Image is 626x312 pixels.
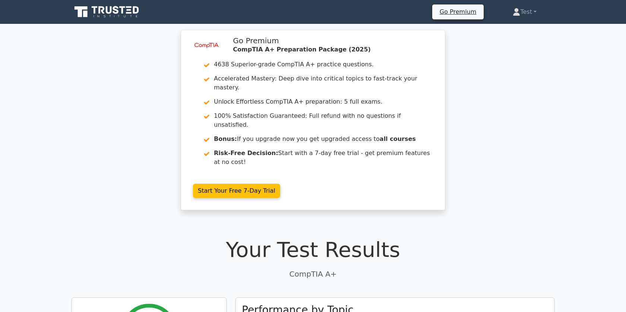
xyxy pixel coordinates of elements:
[72,268,554,280] p: CompTIA A+
[72,237,554,262] h1: Your Test Results
[193,184,280,198] a: Start Your Free 7-Day Trial
[495,4,554,19] a: Test
[435,7,481,17] a: Go Premium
